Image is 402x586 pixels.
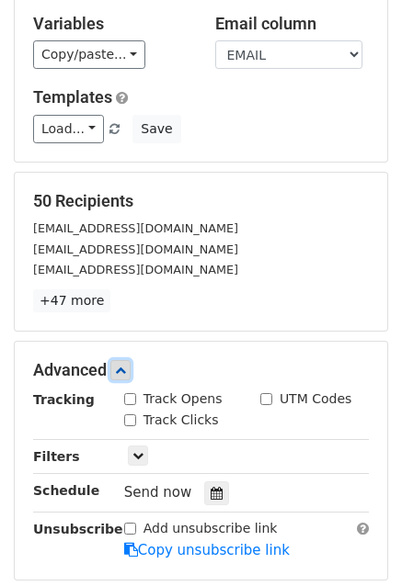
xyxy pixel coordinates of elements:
[124,484,192,501] span: Send now
[132,115,180,143] button: Save
[310,498,402,586] iframe: Chat Widget
[33,392,95,407] strong: Tracking
[280,389,351,409] label: UTM Codes
[33,449,80,464] strong: Filters
[33,522,123,536] strong: Unsubscribe
[33,191,369,211] h5: 50 Recipients
[33,221,238,235] small: [EMAIL_ADDRESS][DOMAIN_NAME]
[33,242,238,256] small: [EMAIL_ADDRESS][DOMAIN_NAME]
[144,519,278,538] label: Add unsubscribe link
[310,498,402,586] div: Widget de chat
[124,542,290,558] a: Copy unsubscribe link
[33,360,369,380] h5: Advanced
[33,115,104,143] a: Load...
[33,14,188,34] h5: Variables
[33,40,145,69] a: Copy/paste...
[33,289,110,312] a: +47 more
[144,389,223,409] label: Track Opens
[215,14,370,34] h5: Email column
[144,411,219,430] label: Track Clicks
[33,87,112,107] a: Templates
[33,263,238,276] small: [EMAIL_ADDRESS][DOMAIN_NAME]
[33,483,99,498] strong: Schedule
